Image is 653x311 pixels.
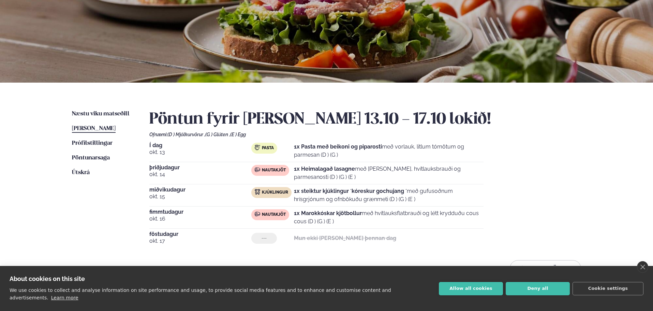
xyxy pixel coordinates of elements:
[294,165,484,181] p: með [PERSON_NAME], hvítlauksbrauði og parmesanosti (D ) (G ) (E )
[72,126,116,131] span: [PERSON_NAME]
[149,143,251,148] span: Í dag
[149,110,581,129] h2: Pöntun fyrir [PERSON_NAME] 13.10 - 17.10 lokið!
[573,282,643,295] button: Cookie settings
[262,168,286,173] span: Nautakjöt
[149,193,251,201] span: okt. 15
[294,188,407,194] strong: 1x steiktur kjúklingur ´kóreskur gochujang ´
[510,260,581,277] button: Breyta Pöntun
[439,282,503,295] button: Allow all cookies
[262,236,267,241] span: ---
[294,166,355,172] strong: 1x Heimalagað lasagne
[72,155,110,161] span: Pöntunarsaga
[10,287,391,300] p: We use cookies to collect and analyse information on site performance and usage, to provide socia...
[255,211,260,217] img: beef.svg
[149,215,251,223] span: okt. 16
[149,148,251,156] span: okt. 13
[262,212,286,217] span: Nautakjöt
[294,143,382,150] strong: 1x Pasta með beikoni og piparosti
[262,190,288,195] span: Kjúklingur
[51,295,78,300] a: Learn more
[72,169,90,177] a: Útskrá
[294,235,396,241] strong: Mun ekki [PERSON_NAME] þennan dag
[205,132,230,137] span: (G ) Glúten ,
[230,132,246,137] span: (E ) Egg
[255,189,260,195] img: chicken.svg
[294,210,362,216] strong: 1x Marokkóskar kjötbollur
[294,187,484,203] p: með gufusoðnum hrísgrjónum og ofnbökuðu grænmeti (D ) (G ) (E )
[72,111,130,117] span: Næstu viku matseðill
[149,132,581,137] div: Ofnæmi:
[294,209,484,226] p: með hvítlauksflatbrauði og létt krydduðu cous cous (D ) (G ) (E )
[72,125,116,133] a: [PERSON_NAME]
[72,140,113,146] span: Prófílstillingar
[255,167,260,172] img: beef.svg
[262,145,274,151] span: Pasta
[149,187,251,193] span: miðvikudagur
[72,170,90,175] span: Útskrá
[72,110,130,118] a: Næstu viku matseðill
[506,282,570,295] button: Deny all
[149,165,251,170] span: þriðjudagur
[72,154,110,162] a: Pöntunarsaga
[149,237,251,245] span: okt. 17
[294,143,484,159] p: með vorlauk, litlum tómötum og parmesan (D ) (G )
[637,261,648,273] a: close
[149,170,251,179] span: okt. 14
[72,139,113,147] a: Prófílstillingar
[149,209,251,215] span: fimmtudagur
[10,275,85,282] strong: About cookies on this site
[167,132,205,137] span: (D ) Mjólkurvörur ,
[255,145,260,150] img: pasta.svg
[149,231,251,237] span: föstudagur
